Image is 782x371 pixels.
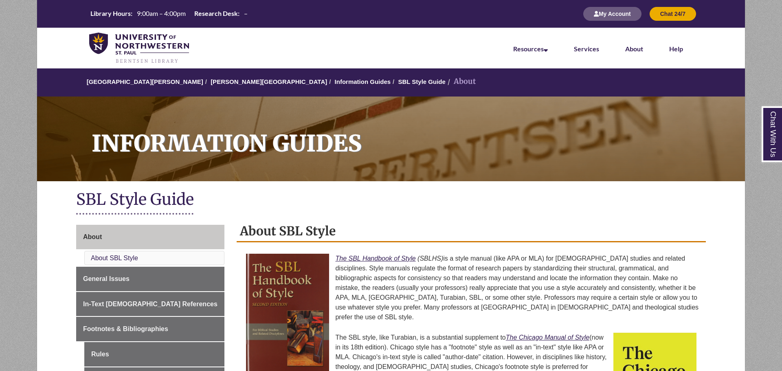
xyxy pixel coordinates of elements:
a: About [625,45,643,53]
a: Hours Today [87,9,251,19]
img: UNWSP Library Logo [89,33,189,64]
table: Hours Today [87,9,251,18]
a: [GEOGRAPHIC_DATA][PERSON_NAME] [87,78,203,85]
span: About [83,233,102,240]
span: 9:00am – 4:00pm [137,9,186,17]
span: Footnotes & Bibliographies [83,325,168,332]
button: Chat 24/7 [650,7,696,21]
li: About [446,76,476,88]
th: Library Hours: [87,9,134,18]
a: Footnotes & Bibliographies [76,317,224,341]
a: Information Guides [37,97,745,181]
a: The Chicago Manual of Style [506,334,589,341]
button: My Account [583,7,641,21]
a: Help [669,45,683,53]
a: General Issues [76,267,224,291]
a: Services [574,45,599,53]
th: Research Desk: [191,9,241,18]
a: About SBL Style [91,255,138,261]
a: Rules [84,342,224,367]
h2: About SBL Style [237,221,706,242]
a: In-Text [DEMOGRAPHIC_DATA] References [76,292,224,316]
a: My Account [583,10,641,17]
a: The SBL Handbook of Style [335,255,415,262]
span: – [244,9,248,17]
p: is a style manual (like APA or MLA) for [DEMOGRAPHIC_DATA] studies and related disciplines. Style... [240,250,703,325]
h1: SBL Style Guide [76,189,706,211]
span: General Issues [83,275,130,282]
a: Chat 24/7 [650,10,696,17]
a: Resources [513,45,548,53]
a: SBL Style Guide [398,78,445,85]
a: About [76,225,224,249]
h1: Information Guides [83,97,745,171]
a: [PERSON_NAME][GEOGRAPHIC_DATA] [211,78,327,85]
em: (SBLHS) [417,255,443,262]
span: In-Text [DEMOGRAPHIC_DATA] References [83,301,217,307]
a: Information Guides [335,78,391,85]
